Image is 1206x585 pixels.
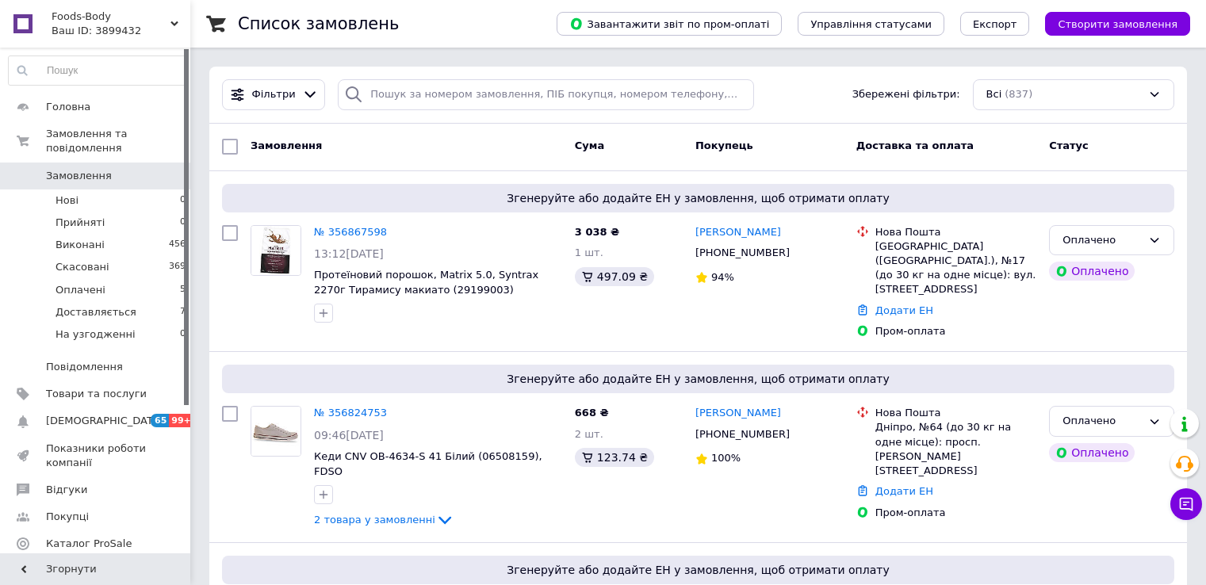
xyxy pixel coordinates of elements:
[338,79,754,110] input: Пошук за номером замовлення, ПІБ покупця, номером телефону, Email, номером накладної
[314,226,387,238] a: № 356867598
[46,387,147,401] span: Товари та послуги
[986,87,1002,102] span: Всі
[692,243,793,263] div: [PHONE_NUMBER]
[180,305,186,319] span: 7
[1170,488,1202,520] button: Чат з покупцем
[875,420,1036,478] div: Дніпро, №64 (до 30 кг на одне місце): просп. [PERSON_NAME][STREET_ADDRESS]
[875,406,1036,420] div: Нова Пошта
[973,18,1017,30] span: Експорт
[1062,413,1142,430] div: Оплачено
[180,216,186,230] span: 0
[1049,443,1135,462] div: Оплачено
[856,140,974,151] span: Доставка та оплата
[46,442,147,470] span: Показники роботи компанії
[1062,232,1142,249] div: Оплачено
[1045,12,1190,36] button: Створити замовлення
[960,12,1030,36] button: Експорт
[314,450,542,477] a: Кеди CNV OB-4634-S 41 Білий (06508159), FDSO
[875,324,1036,338] div: Пром-оплата
[52,10,170,24] span: Foods-Body
[251,406,301,457] a: Фото товару
[875,485,933,497] a: Додати ЕН
[46,360,123,374] span: Повідомлення
[169,238,186,252] span: 456
[875,225,1036,239] div: Нова Пошта
[46,100,90,114] span: Головна
[852,87,960,102] span: Збережені фільтри:
[314,514,435,526] span: 2 товара у замовленні
[314,514,454,526] a: 2 товара у замовленні
[46,127,190,155] span: Замовлення та повідомлення
[875,239,1036,297] div: [GEOGRAPHIC_DATA] ([GEOGRAPHIC_DATA].), №17 (до 30 кг на одне місце): вул. [STREET_ADDRESS]
[711,452,741,464] span: 100%
[169,260,186,274] span: 369
[314,269,538,296] a: Протеїновий порошок, Matrix 5.0, Syntrax 2270г Тирамису макиато (29199003)
[46,537,132,551] span: Каталог ProSale
[695,225,781,240] a: [PERSON_NAME]
[875,304,933,316] a: Додати ЕН
[56,260,109,274] span: Скасовані
[228,190,1168,206] span: Згенеруйте або додайте ЕН у замовлення, щоб отримати оплату
[692,424,793,445] div: [PHONE_NUMBER]
[251,226,301,275] img: Фото товару
[228,562,1168,578] span: Згенеруйте або додайте ЕН у замовлення, щоб отримати оплату
[575,140,604,151] span: Cума
[798,12,944,36] button: Управління статусами
[575,407,609,419] span: 668 ₴
[169,414,195,427] span: 99+
[228,371,1168,387] span: Згенеруйте або додайте ЕН у замовлення, щоб отримати оплату
[56,305,136,319] span: Доставляється
[569,17,769,31] span: Завантажити звіт по пром-оплаті
[56,327,136,342] span: На узгодженні
[575,226,619,238] span: 3 038 ₴
[575,267,654,286] div: 497.09 ₴
[46,169,112,183] span: Замовлення
[314,247,384,260] span: 13:12[DATE]
[46,414,163,428] span: [DEMOGRAPHIC_DATA]
[9,56,186,85] input: Пошук
[575,247,603,258] span: 1 шт.
[575,448,654,467] div: 123.74 ₴
[810,18,932,30] span: Управління статусами
[180,193,186,208] span: 0
[695,140,753,151] span: Покупець
[251,407,301,456] img: Фото товару
[575,428,603,440] span: 2 шт.
[557,12,782,36] button: Завантажити звіт по пром-оплаті
[56,283,105,297] span: Оплачені
[1029,17,1190,29] a: Створити замовлення
[1005,88,1032,100] span: (837)
[180,327,186,342] span: 0
[252,87,296,102] span: Фільтри
[251,225,301,276] a: Фото товару
[314,429,384,442] span: 09:46[DATE]
[251,140,322,151] span: Замовлення
[151,414,169,427] span: 65
[875,506,1036,520] div: Пром-оплата
[56,193,78,208] span: Нові
[52,24,190,38] div: Ваш ID: 3899432
[1058,18,1177,30] span: Створити замовлення
[46,483,87,497] span: Відгуки
[56,216,105,230] span: Прийняті
[180,283,186,297] span: 5
[1049,262,1135,281] div: Оплачено
[711,271,734,283] span: 94%
[46,510,89,524] span: Покупці
[56,238,105,252] span: Виконані
[695,406,781,421] a: [PERSON_NAME]
[314,407,387,419] a: № 356824753
[238,14,399,33] h1: Список замовлень
[1049,140,1089,151] span: Статус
